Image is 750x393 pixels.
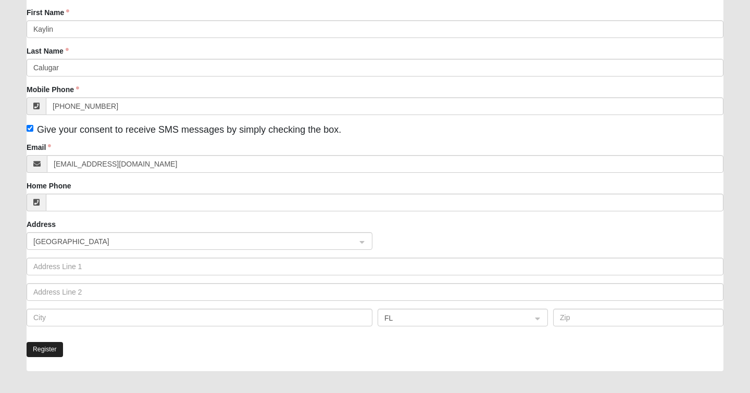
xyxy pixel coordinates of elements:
button: Register [27,342,63,357]
span: United States [33,236,347,247]
label: Home Phone [27,181,71,191]
span: Give your consent to receive SMS messages by simply checking the box. [37,124,341,135]
label: Email [27,142,51,153]
span: FL [384,312,522,324]
input: City [27,309,372,326]
input: Address Line 1 [27,258,723,275]
input: Give your consent to receive SMS messages by simply checking the box. [27,125,33,132]
label: Mobile Phone [27,84,79,95]
input: Zip [553,309,723,326]
label: Address [27,219,56,230]
label: Last Name [27,46,69,56]
label: First Name [27,7,69,18]
input: Address Line 2 [27,283,723,301]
